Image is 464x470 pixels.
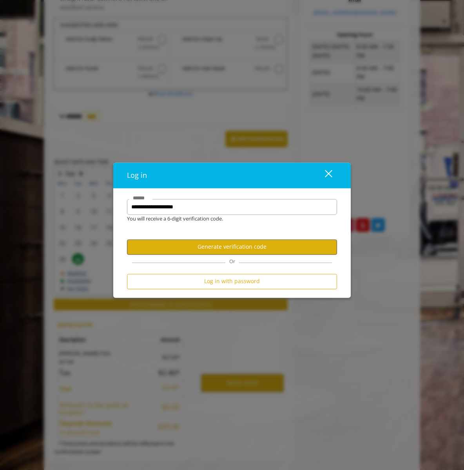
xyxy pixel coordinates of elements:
[310,167,337,183] button: close dialog
[121,215,331,223] div: You will receive a 6-digit verification code.
[225,258,239,265] span: Or
[127,239,337,255] button: Generate verification code
[127,274,337,289] button: Log in with password
[316,170,332,181] div: close dialog
[127,170,147,180] span: Log in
